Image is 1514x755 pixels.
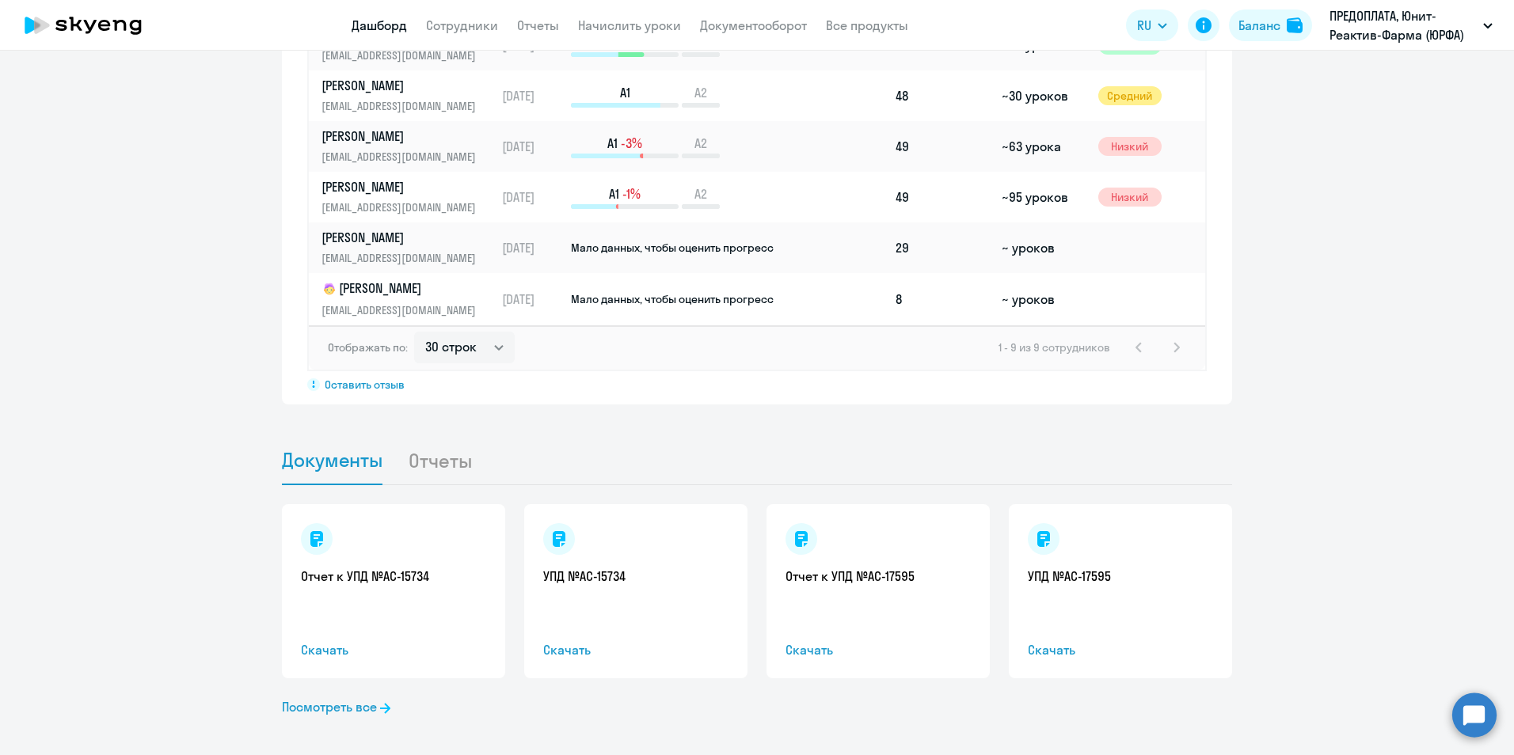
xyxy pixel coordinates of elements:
a: Все продукты [826,17,908,33]
span: -1% [622,185,641,203]
a: Отчет к УПД №AC-17595 [786,567,971,585]
a: Документооборот [700,17,807,33]
td: 8 [889,273,995,325]
span: 1 - 9 из 9 сотрудников [999,340,1110,355]
a: УПД №AC-15734 [543,567,728,585]
p: ПРЕДОПЛАТА, Юнит-Реактив-Фарма (ЮРФА) [1330,6,1477,44]
td: [DATE] [496,172,569,222]
p: [PERSON_NAME] [321,77,485,94]
div: Баланс [1238,16,1280,35]
button: Балансbalance [1229,9,1312,41]
ul: Tabs [282,436,1232,485]
span: RU [1137,16,1151,35]
p: [EMAIL_ADDRESS][DOMAIN_NAME] [321,249,485,267]
td: [DATE] [496,121,569,172]
button: RU [1126,9,1178,41]
span: A2 [694,185,707,203]
a: Сотрудники [426,17,498,33]
span: -3% [621,135,642,152]
span: Скачать [786,640,971,659]
span: Средний [1098,86,1162,105]
span: A2 [694,84,707,101]
a: child[PERSON_NAME][EMAIL_ADDRESS][DOMAIN_NAME] [321,279,495,319]
td: ~ уроков [995,273,1091,325]
p: [PERSON_NAME] [321,229,485,246]
td: 49 [889,172,995,222]
td: [DATE] [496,70,569,121]
span: Мало данных, чтобы оценить прогресс [571,292,774,306]
span: Документы [282,448,382,472]
td: ~ уроков [995,222,1091,273]
p: [EMAIL_ADDRESS][DOMAIN_NAME] [321,199,485,216]
a: Отчет к УПД №AC-15734 [301,567,486,585]
img: child [321,281,337,297]
span: A1 [609,185,619,203]
a: [PERSON_NAME][EMAIL_ADDRESS][DOMAIN_NAME] [321,77,495,115]
img: balance [1287,17,1303,33]
a: Начислить уроки [578,17,681,33]
a: Отчеты [517,17,559,33]
a: [PERSON_NAME][EMAIL_ADDRESS][DOMAIN_NAME] [321,127,495,165]
p: [PERSON_NAME] [321,279,485,298]
p: [PERSON_NAME] [321,178,485,195]
span: A1 [620,84,630,101]
a: [PERSON_NAME][EMAIL_ADDRESS][DOMAIN_NAME] [321,178,495,216]
td: 29 [889,222,995,273]
span: Скачать [301,640,486,659]
a: Дашборд [352,17,407,33]
td: ~63 урока [995,121,1091,172]
a: Посмотреть все [282,697,390,716]
span: Оставить отзыв [325,377,405,392]
span: Низкий [1098,137,1162,156]
td: [DATE] [496,273,569,325]
p: [EMAIL_ADDRESS][DOMAIN_NAME] [321,148,485,165]
span: Мало данных, чтобы оценить прогресс [571,241,774,255]
span: Низкий [1098,188,1162,207]
span: Отображать по: [328,340,408,355]
p: [EMAIL_ADDRESS][DOMAIN_NAME] [321,97,485,115]
p: [PERSON_NAME] [321,127,485,145]
p: [EMAIL_ADDRESS][DOMAIN_NAME] [321,302,485,319]
button: ПРЕДОПЛАТА, Юнит-Реактив-Фарма (ЮРФА) [1322,6,1501,44]
td: 49 [889,121,995,172]
td: ~95 уроков [995,172,1091,222]
span: A1 [607,135,618,152]
td: [DATE] [496,222,569,273]
span: A2 [694,135,707,152]
span: Скачать [1028,640,1213,659]
span: Скачать [543,640,728,659]
a: УПД №AC-17595 [1028,567,1213,585]
a: [PERSON_NAME][EMAIL_ADDRESS][DOMAIN_NAME] [321,229,495,267]
td: ~30 уроков [995,70,1091,121]
p: [EMAIL_ADDRESS][DOMAIN_NAME] [321,47,485,64]
td: 48 [889,70,995,121]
